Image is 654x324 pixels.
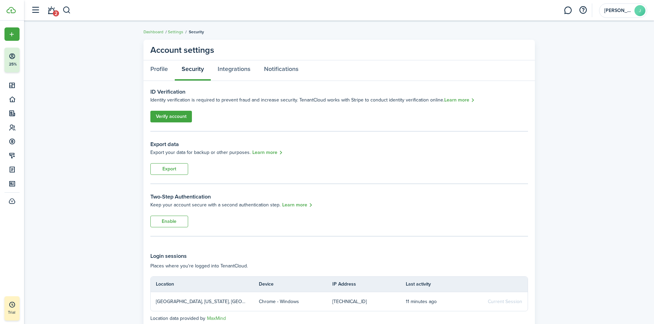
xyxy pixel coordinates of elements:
span: Location data provided by [150,315,205,322]
span: 2 [53,10,59,16]
a: Learn more [444,96,475,104]
button: Open sidebar [29,4,42,17]
p: [GEOGRAPHIC_DATA], [US_STATE], [GEOGRAPHIC_DATA] [156,298,249,305]
span: Current Session [488,298,522,305]
span: Security [189,29,204,35]
a: Learn more [282,201,313,209]
a: Profile [144,60,175,81]
h3: Export data [150,140,528,149]
button: Search [62,4,71,16]
button: Export [150,163,188,175]
p: Keep your account secure with a second authentication step. [150,201,280,208]
a: Notifications [257,60,305,81]
p: Places where you're logged into TenantCloud. [150,262,528,269]
avatar-text: J [634,5,645,16]
th: IP Address [332,280,406,288]
a: Integrations [211,60,257,81]
button: Open resource center [577,4,589,16]
p: Trial [8,309,35,315]
span: Identity verification is required to prevent fraud and increase security. TenantCloud works with ... [150,96,444,104]
p: 25% [9,61,17,67]
a: Notifications [45,2,58,19]
button: Enable [150,216,188,227]
h3: ID Verification [150,88,185,96]
th: Last activity [406,280,479,288]
a: Settings [168,29,183,35]
button: 25% [4,48,61,72]
p: Chrome - Windows [259,298,322,305]
th: Location [151,280,259,288]
a: Trial [4,296,20,321]
a: Learn more [252,149,283,157]
th: Device [259,280,332,288]
a: Dashboard [144,29,163,35]
a: Verify account [150,111,192,122]
span: James [604,8,632,13]
p: 11 minutes ago [406,298,469,305]
a: Messaging [561,2,574,19]
p: [TECHNICAL_ID] [332,298,395,305]
h3: Login sessions [150,252,528,261]
button: Open menu [4,27,20,41]
h3: Two-Step Authentication [150,193,211,201]
img: TenantCloud [7,7,16,13]
a: MaxMind [207,315,226,322]
panel-main-title: Account settings [150,44,214,57]
p: Export your data for backup or other purposes. [150,149,251,156]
